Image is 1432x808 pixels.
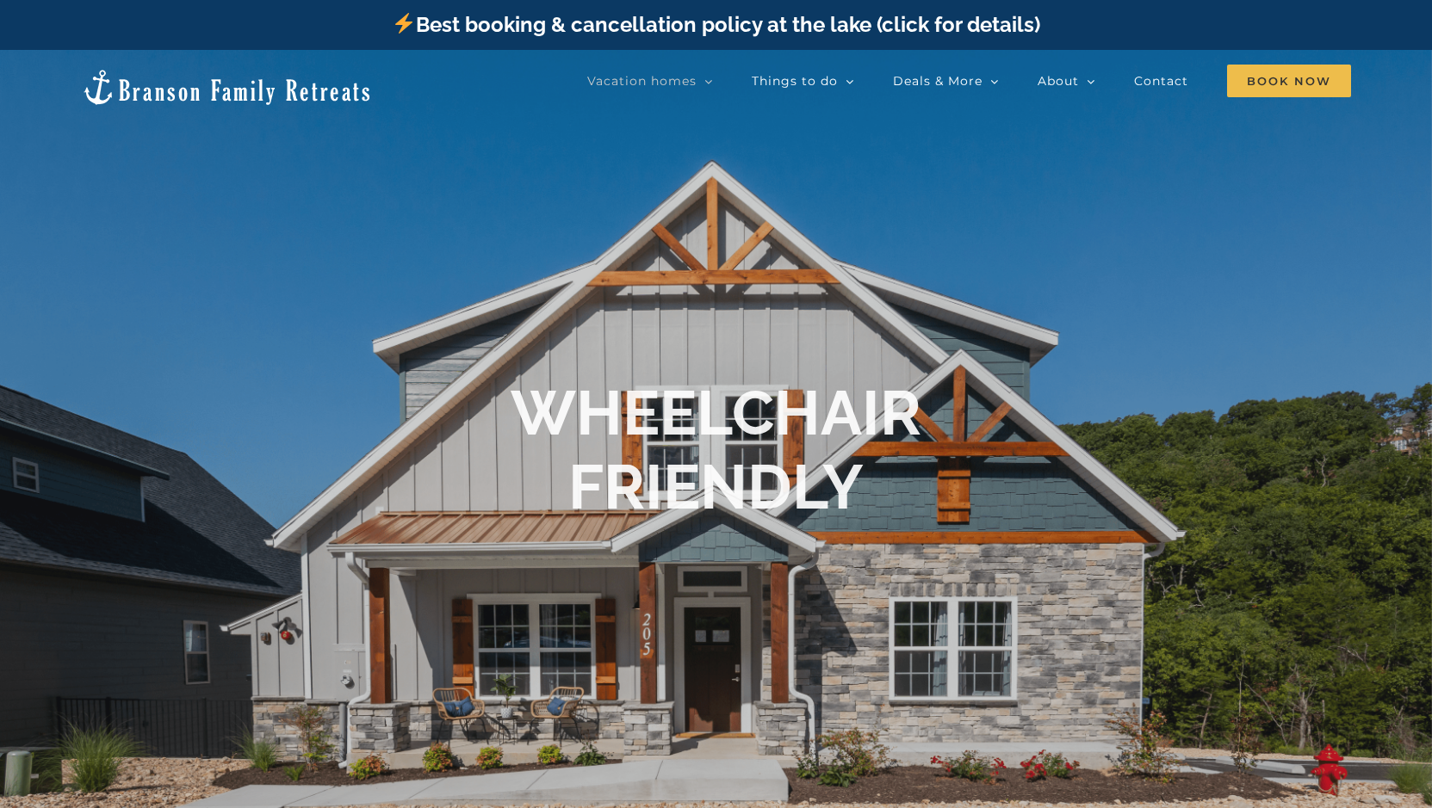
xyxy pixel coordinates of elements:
nav: Main Menu [587,64,1351,98]
h1: WHEELCHAIR FRIENDLY [511,376,921,525]
span: Deals & More [893,75,983,87]
a: Things to do [752,64,854,98]
img: ⚡️ [394,13,414,34]
span: Things to do [752,75,838,87]
span: About [1038,75,1079,87]
a: Vacation homes [587,64,713,98]
a: About [1038,64,1095,98]
img: Branson Family Retreats Logo [81,68,373,107]
a: Deals & More [893,64,999,98]
span: Contact [1134,75,1188,87]
a: Contact [1134,64,1188,98]
a: Book Now [1227,64,1351,98]
a: Best booking & cancellation policy at the lake (click for details) [392,12,1039,37]
span: Vacation homes [587,75,697,87]
span: Book Now [1227,65,1351,97]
